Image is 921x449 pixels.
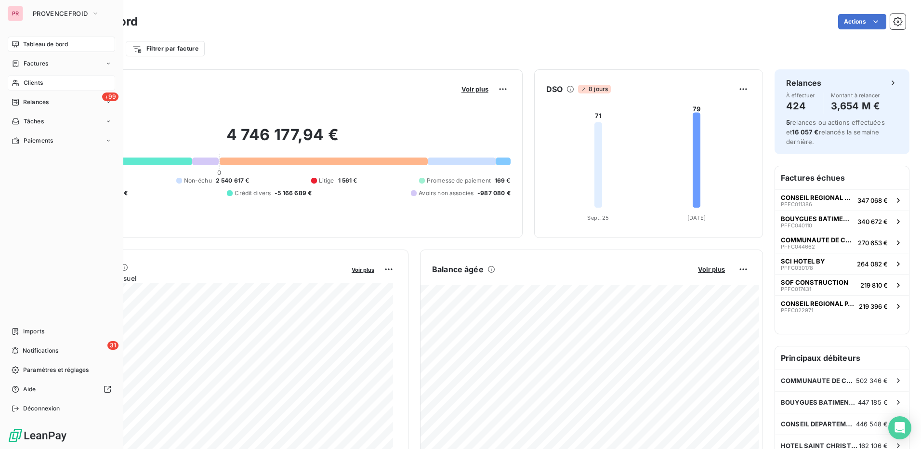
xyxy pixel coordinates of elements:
button: CONSEIL REGIONAL PACAPFFC011386347 068 € [775,189,909,211]
span: -987 080 € [477,189,511,198]
span: Relances [23,98,49,106]
span: 270 653 € [858,239,888,247]
span: PFFC022971 [781,307,813,313]
button: Filtrer par facture [126,41,205,56]
span: 219 396 € [859,303,888,310]
a: Aide [8,382,115,397]
span: PFFC030178 [781,265,813,271]
span: PFFC040110 [781,223,812,228]
span: Paiements [24,136,53,145]
span: Litige [319,176,334,185]
h6: Balance âgée [432,264,484,275]
span: SCI HOTEL BY [781,257,825,265]
span: 0 [217,169,221,176]
div: Open Intercom Messenger [888,416,911,439]
span: COMMUNAUTE DE COMMUNES DE [GEOGRAPHIC_DATA] [781,236,854,244]
span: 31 [107,341,118,350]
span: BOUYGUES BATIMENT SUD EST [781,398,858,406]
span: Voir plus [461,85,488,93]
tspan: [DATE] [687,214,706,221]
span: PFFC017431 [781,286,811,292]
span: 340 672 € [857,218,888,225]
h6: Factures échues [775,166,909,189]
span: PFFC011386 [781,201,812,207]
span: Factures [24,59,48,68]
img: Logo LeanPay [8,428,67,443]
span: Paramètres et réglages [23,366,89,374]
span: -5 166 689 € [275,189,312,198]
span: 8 jours [578,85,611,93]
span: 1 561 € [338,176,357,185]
h2: 4 746 177,94 € [54,125,511,154]
span: Clients [24,79,43,87]
button: BOUYGUES BATIMENT SUD ESTPFFC040110340 672 € [775,211,909,232]
span: À effectuer [786,92,815,98]
span: Crédit divers [235,189,271,198]
span: Montant à relancer [831,92,880,98]
span: 347 068 € [857,197,888,204]
tspan: Sept. 25 [587,214,609,221]
span: 219 810 € [860,281,888,289]
span: 169 € [495,176,511,185]
span: SOF CONSTRUCTION [781,278,848,286]
span: 502 346 € [856,377,888,384]
button: COMMUNAUTE DE COMMUNES DE [GEOGRAPHIC_DATA]PFFC044662270 653 € [775,232,909,253]
span: 446 548 € [856,420,888,428]
button: SCI HOTEL BYPFFC030178264 082 € [775,253,909,274]
button: Actions [838,14,886,29]
button: CONSEIL REGIONAL PACAPFFC022971219 396 € [775,295,909,317]
button: Voir plus [695,265,728,274]
span: Aide [23,385,36,394]
h6: Principaux débiteurs [775,346,909,370]
span: PROVENCEFROID [33,10,88,17]
span: 16 057 € [792,128,818,136]
span: CONSEIL REGIONAL PACA [781,194,854,201]
span: COMMUNAUTE DE COMMUNES DE [GEOGRAPHIC_DATA] [781,377,856,384]
span: CONSEIL DEPARTEMENTAL DES BOUCHES D [781,420,856,428]
h6: DSO [546,83,563,95]
span: Tableau de bord [23,40,68,49]
button: SOF CONSTRUCTIONPFFC017431219 810 € [775,274,909,295]
span: Imports [23,327,44,336]
span: 5 [786,119,790,126]
div: PR [8,6,23,21]
span: 447 185 € [858,398,888,406]
span: 264 082 € [857,260,888,268]
span: PFFC044662 [781,244,815,250]
h4: 424 [786,98,815,114]
span: Promesse de paiement [427,176,491,185]
span: Notifications [23,346,58,355]
button: Voir plus [459,85,491,93]
span: Avoirs non associés [419,189,474,198]
span: Voir plus [352,266,374,273]
span: Chiffre d'affaires mensuel [54,273,345,283]
span: 2 540 617 € [216,176,250,185]
span: Tâches [24,117,44,126]
span: Déconnexion [23,404,60,413]
span: Non-échu [184,176,212,185]
button: Voir plus [349,265,377,274]
span: Voir plus [698,265,725,273]
span: BOUYGUES BATIMENT SUD EST [781,215,854,223]
span: CONSEIL REGIONAL PACA [781,300,855,307]
h4: 3,654 M € [831,98,880,114]
span: relances ou actions effectuées et relancés la semaine dernière. [786,119,885,145]
span: +99 [102,92,118,101]
h6: Relances [786,77,821,89]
